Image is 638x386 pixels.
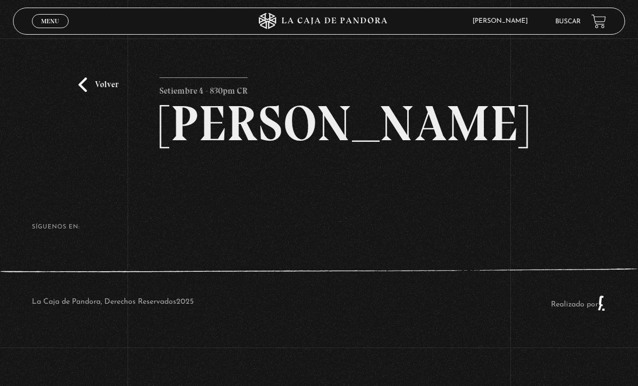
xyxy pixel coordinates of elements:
a: Realizado por [551,300,606,309]
a: Buscar [555,18,581,25]
span: Menu [41,18,59,24]
p: La Caja de Pandora, Derechos Reservados 2025 [32,295,194,311]
h4: SÍguenos en: [32,224,606,230]
span: [PERSON_NAME] [467,18,539,24]
p: Setiembre 4 - 830pm CR [159,77,248,99]
a: View your shopping cart [592,14,606,29]
a: Volver [78,77,118,92]
h2: [PERSON_NAME] [159,99,478,148]
span: Cerrar [38,27,63,35]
